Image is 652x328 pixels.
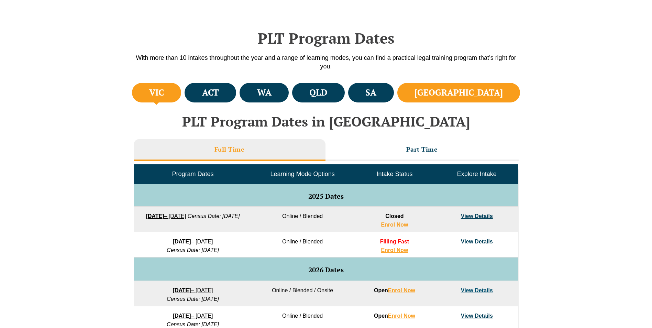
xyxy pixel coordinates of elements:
[308,192,344,201] span: 2025 Dates
[388,287,415,293] a: Enrol Now
[374,287,415,293] strong: Open
[374,313,415,319] strong: Open
[252,232,353,258] td: Online / Blended
[461,287,493,293] a: View Details
[257,87,272,98] h4: WA
[415,87,503,98] h4: [GEOGRAPHIC_DATA]
[172,171,213,177] span: Program Dates
[385,213,404,219] span: Closed
[252,207,353,232] td: Online / Blended
[202,87,219,98] h4: ACT
[461,313,493,319] a: View Details
[188,213,240,219] em: Census Date: [DATE]
[365,87,376,98] h4: SA
[173,239,191,244] strong: [DATE]
[380,239,409,244] span: Filling Fast
[381,222,408,228] a: Enrol Now
[308,265,344,274] span: 2026 Dates
[309,87,327,98] h4: QLD
[173,287,191,293] strong: [DATE]
[167,247,219,253] em: Census Date: [DATE]
[461,239,493,244] a: View Details
[167,296,219,302] em: Census Date: [DATE]
[461,213,493,219] a: View Details
[173,313,191,319] strong: [DATE]
[252,281,353,306] td: Online / Blended / Onsite
[167,321,219,327] em: Census Date: [DATE]
[130,30,522,47] h2: PLT Program Dates
[146,213,186,219] a: [DATE]– [DATE]
[214,145,245,153] h3: Full Time
[173,313,213,319] a: [DATE]– [DATE]
[376,171,412,177] span: Intake Status
[146,213,164,219] strong: [DATE]
[406,145,438,153] h3: Part Time
[130,54,522,71] p: With more than 10 intakes throughout the year and a range of learning modes, you can find a pract...
[388,313,415,319] a: Enrol Now
[457,171,497,177] span: Explore Intake
[130,114,522,129] h2: PLT Program Dates in [GEOGRAPHIC_DATA]
[270,171,335,177] span: Learning Mode Options
[173,287,213,293] a: [DATE]– [DATE]
[173,239,213,244] a: [DATE]– [DATE]
[149,87,164,98] h4: VIC
[381,247,408,253] a: Enrol Now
